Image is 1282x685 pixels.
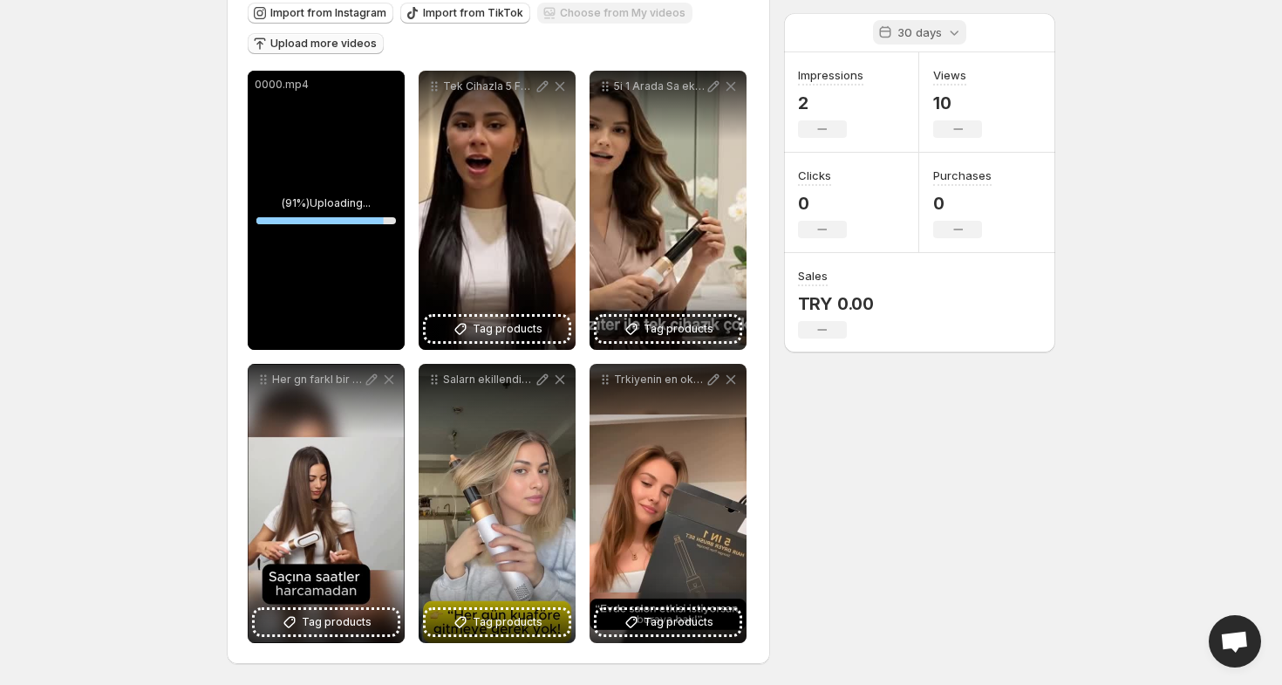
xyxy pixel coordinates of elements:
[400,3,530,24] button: Import from TikTok
[597,610,740,634] button: Tag products
[473,320,542,338] span: Tag products
[933,92,982,113] p: 10
[272,373,363,387] p: Her gn farkl bir sa stili hayal et Dz dalgal bukle ya da hacimli Hepsi tek cihazda birleti Yeni n...
[423,6,523,20] span: Import from TikTok
[426,610,569,634] button: Tag products
[798,92,863,113] p: 2
[1209,615,1261,668] div: Open chat
[798,66,863,84] h3: Impressions
[473,613,542,631] span: Tag products
[798,267,828,284] h3: Sales
[614,79,705,93] p: 5i 1 Arada Sa ekillendirme Cihaz Evinde Salon Kalitesi Dz dalgal bukle fn ve hacim Hepsi tek ciha...
[933,66,966,84] h3: Views
[590,71,747,350] div: 5i 1 Arada Sa ekillendirme Cihaz Evinde Salon Kalitesi Dz dalgal bukle fn ve hacim Hepsi tek ciha...
[590,364,747,643] div: Trkiyenin en ok tercih edilen sa ekillendirme cihaz Tek cihazla dzletir bukle yap hacim ver kurut...
[419,364,576,643] div: Salarn ekillendirmek artk ok daha kolay Yeni nesil 5i 1 arada sa ekillendirme cihaz ile dzletir b...
[270,6,386,20] span: Import from Instagram
[248,3,393,24] button: Import from Instagram
[798,293,874,314] p: TRY 0.00
[614,373,705,387] p: Trkiyenin en ok tercih edilen sa ekillendirme cihaz Tek cihazla dzletir bukle yap hacim ver kurut...
[255,78,398,92] p: 0000.mp4
[933,193,992,214] p: 0
[426,317,569,341] button: Tag products
[897,24,942,41] p: 30 days
[443,373,534,387] p: Salarn ekillendirmek artk ok daha kolay Yeni nesil 5i 1 arada sa ekillendirme cihaz ile dzletir b...
[255,610,398,634] button: Tag products
[419,71,576,350] div: Tek Cihazla 5 Farkl Stil Yeni nesil 5i 1 arada sa ekillendirme cihaz ile dz dalgal bukle ya da ha...
[798,167,831,184] h3: Clicks
[597,317,740,341] button: Tag products
[302,613,372,631] span: Tag products
[443,79,534,93] p: Tek Cihazla 5 Farkl Stil Yeni nesil 5i 1 arada sa ekillendirme cihaz ile dz dalgal bukle ya da ha...
[644,613,713,631] span: Tag products
[644,320,713,338] span: Tag products
[248,364,405,643] div: Her gn farkl bir sa stili hayal et Dz dalgal bukle ya da hacimli Hepsi tek cihazda birleti Yeni n...
[798,193,847,214] p: 0
[933,167,992,184] h3: Purchases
